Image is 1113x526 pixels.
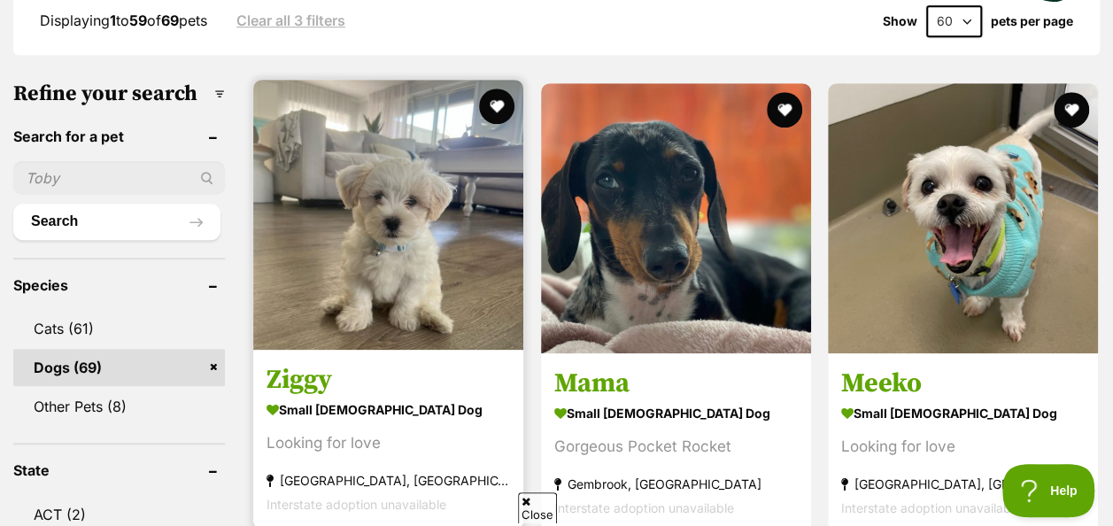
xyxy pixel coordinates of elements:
[13,204,220,239] button: Search
[40,12,207,29] span: Displaying to of pets
[841,471,1085,495] strong: [GEOGRAPHIC_DATA], [GEOGRAPHIC_DATA]
[13,462,225,478] header: State
[554,399,798,425] strong: small [DEMOGRAPHIC_DATA] Dog
[267,362,510,396] h3: Ziggy
[13,388,225,425] a: Other Pets (8)
[110,12,116,29] strong: 1
[13,310,225,347] a: Cats (61)
[841,399,1085,425] strong: small [DEMOGRAPHIC_DATA] Dog
[480,89,515,124] button: favourite
[267,396,510,422] strong: small [DEMOGRAPHIC_DATA] Dog
[828,83,1098,353] img: Meeko - Maltese Dog
[267,468,510,491] strong: [GEOGRAPHIC_DATA], [GEOGRAPHIC_DATA]
[541,83,811,353] img: Mama - Dachshund (Miniature Smooth Haired) Dog
[161,12,179,29] strong: 69
[267,496,446,511] span: Interstate adoption unavailable
[13,81,225,106] h3: Refine your search
[841,366,1085,399] h3: Meeko
[1054,92,1089,128] button: favourite
[767,92,802,128] button: favourite
[518,492,557,523] span: Close
[267,430,510,454] div: Looking for love
[554,366,798,399] h3: Mama
[991,14,1073,28] label: pets per page
[1002,464,1095,517] iframe: Help Scout Beacon - Open
[883,14,917,28] span: Show
[13,277,225,293] header: Species
[554,434,798,458] div: Gorgeous Pocket Rocket
[841,434,1085,458] div: Looking for love
[554,499,734,514] span: Interstate adoption unavailable
[129,12,147,29] strong: 59
[841,499,1021,514] span: Interstate adoption unavailable
[13,349,225,386] a: Dogs (69)
[554,471,798,495] strong: Gembrook, [GEOGRAPHIC_DATA]
[13,161,225,195] input: Toby
[13,128,225,144] header: Search for a pet
[236,12,345,28] a: Clear all 3 filters
[253,80,523,350] img: Ziggy - Maltese Dog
